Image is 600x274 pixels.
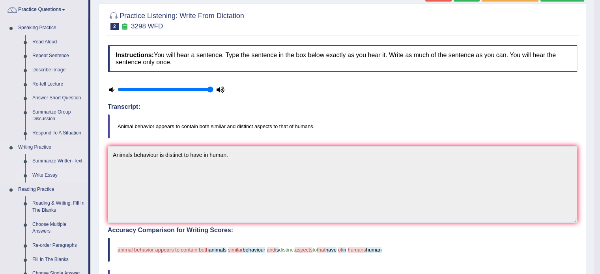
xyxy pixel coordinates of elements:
a: Summarize Written Text [29,154,88,168]
span: 2 [110,23,119,30]
h4: Accuracy Comparison for Writing Scores: [108,227,577,234]
a: Read Aloud [29,35,88,49]
b: Instructions: [116,52,154,58]
span: distinct [279,247,295,253]
a: Reading Practice [15,183,88,197]
h2: Practice Listening: Write From Dictation [108,10,244,30]
small: 3298 WFD [131,22,163,30]
span: that [317,247,325,253]
a: Describe Image [29,63,88,77]
a: Respond To A Situation [29,126,88,140]
span: human [366,247,382,253]
a: Re-tell Lecture [29,77,88,91]
span: of [338,247,342,253]
a: Reading & Writing: Fill In The Blanks [29,196,88,217]
span: similar [228,247,243,253]
span: humans [348,247,366,253]
a: Writing Practice [15,140,88,155]
span: and [267,247,275,253]
a: Speaking Practice [15,21,88,35]
h4: Transcript: [108,103,577,110]
span: behaviour [243,247,265,253]
a: Answer Short Question [29,91,88,105]
a: Re-order Paragraphs [29,239,88,253]
blockquote: Animal behavior appears to contain both similar and distinct aspects to that of humans. [108,114,577,138]
a: Summarize Group Discussion [29,105,88,126]
h4: You will hear a sentence. Type the sentence in the box below exactly as you hear it. Write as muc... [108,45,577,72]
span: in [342,247,346,253]
a: Write Essay [29,168,88,183]
a: Fill In The Blanks [29,253,88,267]
span: aspects [295,247,313,253]
a: Choose Multiple Answers [29,218,88,239]
small: Exam occurring question [121,23,129,30]
span: have [325,247,336,253]
span: animals [209,247,226,253]
a: Repeat Sentence [29,49,88,63]
span: is [275,247,279,253]
span: to [312,247,317,253]
span: animal behavior appears to contain both [118,247,209,253]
